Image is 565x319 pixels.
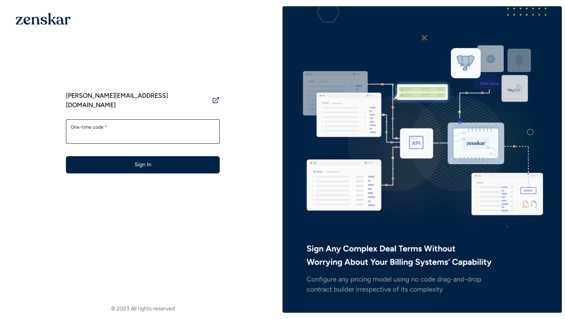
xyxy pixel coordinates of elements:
span: [PERSON_NAME][EMAIL_ADDRESS][DOMAIN_NAME] [66,91,209,110]
footer: © 2023 All rights reserved [3,305,282,313]
button: Sign In [66,156,220,173]
label: One-time code * [71,124,215,130]
img: 1OGAJ2xQqyY4LXKgY66KYq0eOWRCkrZdAb3gUhuVAqdWPZE9SRJmCz+oDMSn4zDLXe31Ii730ItAGKgCKgCCgCikA4Av8PJUP... [16,13,71,25]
